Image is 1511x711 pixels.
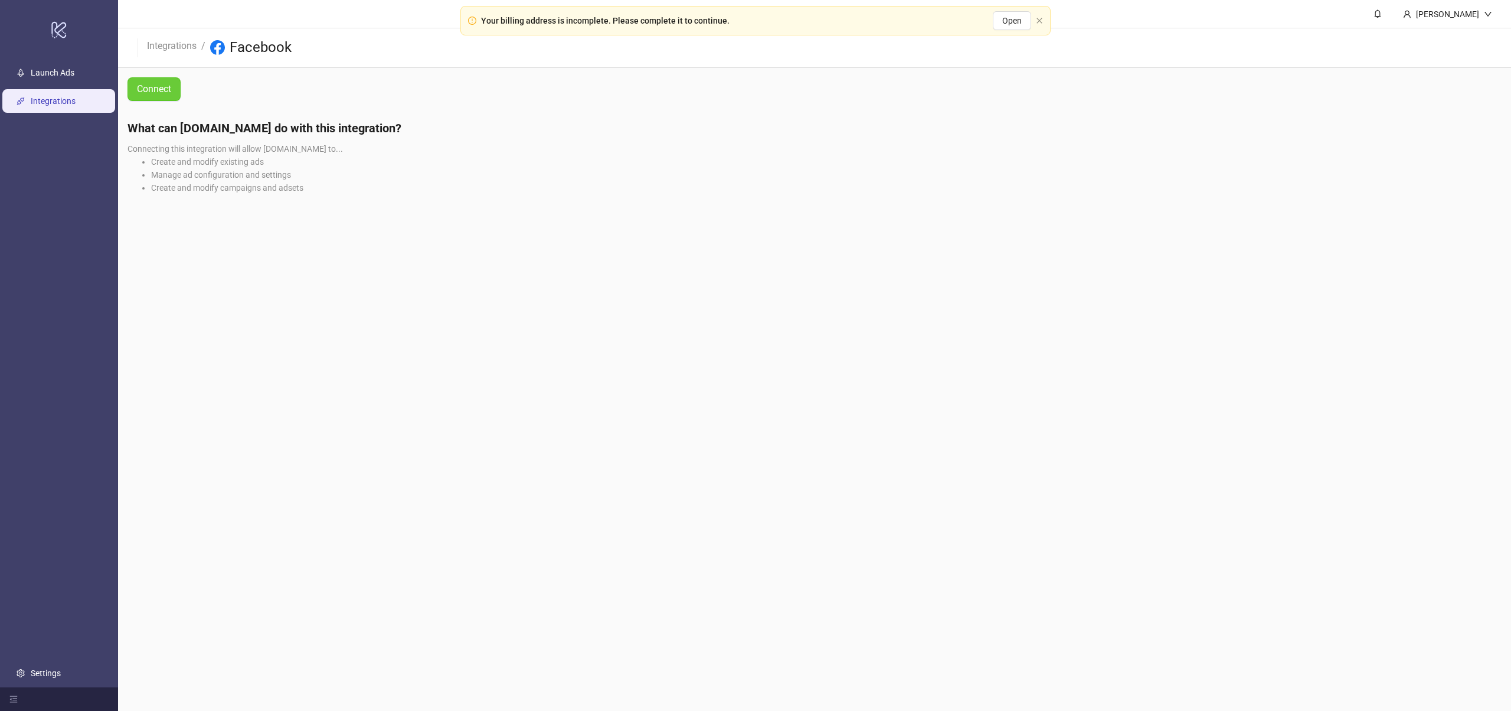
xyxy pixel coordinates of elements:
[151,155,1502,168] li: Create and modify existing ads
[1036,17,1043,25] button: close
[31,68,74,77] a: Launch Ads
[31,668,61,678] a: Settings
[468,17,476,25] span: exclamation-circle
[1373,9,1382,18] span: bell
[201,38,205,57] li: /
[230,38,292,57] h3: Facebook
[1411,8,1484,21] div: [PERSON_NAME]
[1403,10,1411,18] span: user
[145,38,199,51] a: Integrations
[127,144,343,154] span: Connecting this integration will allow [DOMAIN_NAME] to...
[127,120,1502,136] h4: What can [DOMAIN_NAME] do with this integration?
[151,168,1502,181] li: Manage ad configuration and settings
[1484,10,1492,18] span: down
[1036,17,1043,24] span: close
[993,11,1031,30] button: Open
[31,96,76,106] a: Integrations
[127,77,181,101] a: Connect
[151,181,1502,194] li: Create and modify campaigns and adsets
[1002,16,1022,25] span: Open
[137,81,171,96] span: Connect
[481,14,730,27] div: Your billing address is incomplete. Please complete it to continue.
[9,695,18,703] span: menu-fold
